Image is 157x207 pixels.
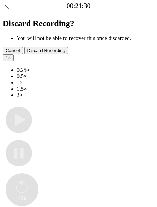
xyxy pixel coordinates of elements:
li: 0.5× [17,73,154,80]
li: 2× [17,92,154,98]
button: 1× [3,54,14,61]
li: You will not be able to recover this once discarded. [17,35,154,41]
li: 1× [17,80,154,86]
li: 1.5× [17,86,154,92]
a: 00:21:30 [67,2,90,10]
h2: Discard Recording? [3,19,154,28]
span: 1 [6,55,8,60]
li: 0.25× [17,67,154,73]
button: Discard Recording [24,47,68,54]
button: Cancel [3,47,23,54]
